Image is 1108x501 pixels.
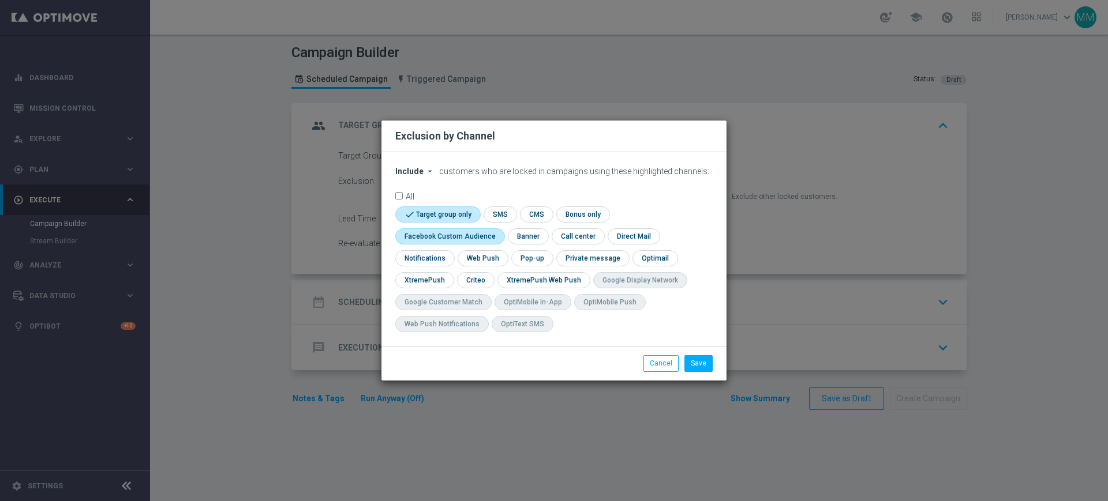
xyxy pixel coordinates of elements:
[425,167,435,176] i: arrow_drop_down
[643,355,679,371] button: Cancel
[583,297,637,307] div: OptiMobile Push
[504,297,562,307] div: OptiMobile In-App
[501,319,544,329] div: OptiText SMS
[406,192,414,199] label: All
[395,167,437,176] button: Include arrow_drop_down
[395,167,713,176] div: customers who are locked in campaigns using these highlighted channels:
[405,319,480,329] div: Web Push Notifications
[395,167,424,176] span: Include
[684,355,713,371] button: Save
[405,297,482,307] div: Google Customer Match
[602,276,678,285] div: Google Display Network
[395,129,495,143] h2: Exclusion by Channel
